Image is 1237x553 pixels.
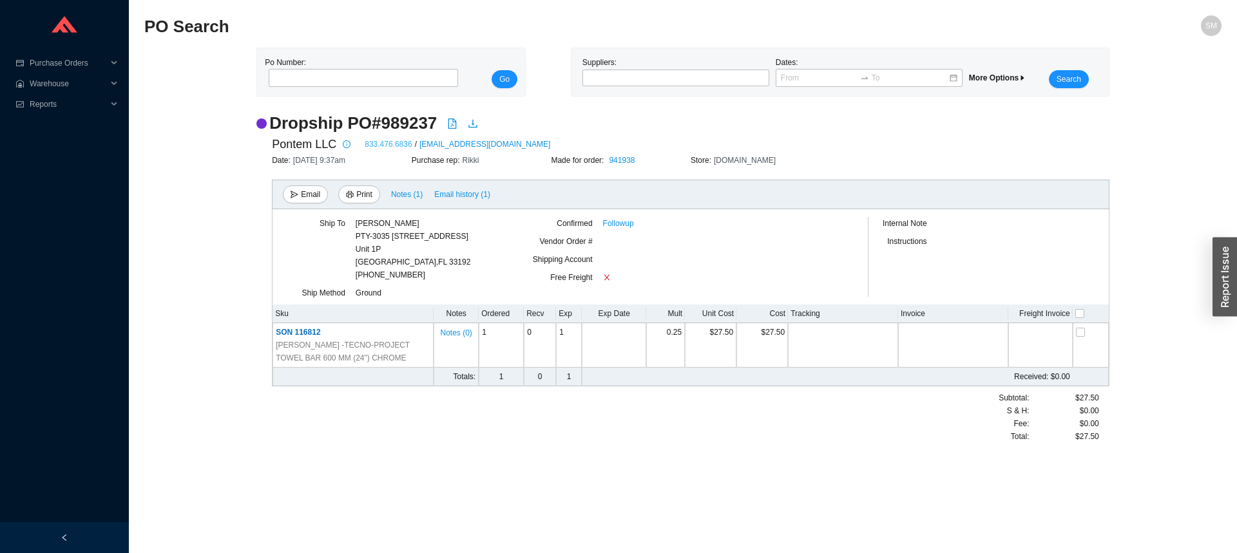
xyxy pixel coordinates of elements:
td: 1 [556,323,582,368]
span: swap-right [860,73,869,82]
td: 0.25 [646,323,685,368]
div: $0.00 [1030,404,1099,417]
span: Notes ( 1 ) [391,188,423,201]
th: Ordered [479,305,524,323]
div: $27.50 [1030,430,1099,443]
a: 833.476.6836 [365,138,412,151]
span: Notes ( 0 ) [440,326,472,339]
span: Free Freight [550,273,592,282]
span: / [415,138,417,151]
span: Ship To [320,219,345,228]
span: More Options [969,73,1026,82]
span: Email history (1) [434,188,490,201]
a: 941938 [609,156,635,165]
a: file-pdf [447,118,457,131]
th: Recv [524,305,556,323]
span: Subtotal: [999,391,1029,404]
a: download [468,118,478,131]
span: SM [1205,15,1217,36]
a: [EMAIL_ADDRESS][DOMAIN_NAME] [419,138,550,151]
div: Po Number: [265,56,454,88]
span: Vendor Order # [540,237,593,246]
div: Sku [275,307,431,320]
td: $27.50 [685,323,736,368]
button: sendEmail [283,185,328,203]
button: Email history (1) [434,185,491,203]
span: send [291,191,298,200]
span: Search [1057,73,1081,86]
th: Mult [646,305,685,323]
span: [PERSON_NAME] -TECNO-PROJECT TOWEL BAR 600 MM (24") CHROME [276,339,430,364]
span: Warehouse [30,73,107,94]
div: Dates: [772,56,966,88]
span: Shipping Account [533,255,593,264]
span: Received: [1014,372,1048,381]
span: SON 116812 [276,328,320,337]
button: Go [492,70,517,88]
a: Followup [603,217,634,230]
span: Go [499,73,510,86]
div: [PERSON_NAME] PTY-3035 [STREET_ADDRESS] Unit 1P [GEOGRAPHIC_DATA] , FL 33192 [356,217,471,268]
td: $27.50 [736,323,788,368]
td: 1 [479,323,524,368]
span: Ground [356,288,381,297]
span: $0.00 [1080,417,1099,430]
span: credit-card [15,59,24,67]
span: Total: [1011,430,1030,443]
td: $0.00 [646,368,1073,386]
td: 0 [524,323,556,368]
span: Store: [691,156,714,165]
span: Rikki [463,156,479,165]
span: left [61,534,68,541]
th: Notes [434,305,479,323]
span: Instructions [887,237,926,246]
span: caret-right [1019,74,1026,82]
th: Unit Cost [685,305,736,323]
span: Purchase Orders [30,53,107,73]
span: Pontem LLC [272,135,336,154]
span: [DOMAIN_NAME] [714,156,776,165]
th: Tracking [788,305,898,323]
span: Ship Method [302,288,345,297]
span: Email [301,188,320,201]
th: Invoice [898,305,1008,323]
button: Notes (0) [439,326,472,335]
span: Confirmed [557,219,592,228]
span: info-circle [340,140,354,148]
span: to [860,73,869,82]
td: 1 [479,368,524,386]
span: printer [346,191,354,200]
th: Cost [736,305,788,323]
span: Totals: [453,372,475,381]
input: To [872,71,948,84]
span: Fee : [1013,417,1029,430]
th: Exp Date [582,305,646,323]
span: Date: [272,156,293,165]
span: fund [15,100,24,108]
th: Freight Invoice [1008,305,1073,323]
div: Suppliers: [579,56,772,88]
input: From [781,71,858,84]
span: S & H: [1007,404,1030,417]
h2: Dropship PO # 989237 [269,112,437,135]
h2: PO Search [144,15,952,38]
span: Print [356,188,372,201]
div: $27.50 [1030,391,1099,404]
button: Search [1049,70,1089,88]
td: 1 [556,368,582,386]
span: [DATE] 9:37am [293,156,345,165]
span: Made for order: [551,156,606,165]
span: Purchase rep: [412,156,463,165]
span: Reports [30,94,107,115]
span: file-pdf [447,118,457,129]
button: printerPrint [338,185,380,203]
button: info-circle [336,135,354,153]
th: Exp [556,305,582,323]
button: Notes (1) [390,187,423,196]
span: close [603,274,611,281]
span: download [468,118,478,129]
td: 0 [524,368,556,386]
span: Internal Note [883,219,927,228]
div: [PHONE_NUMBER] [356,217,471,281]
